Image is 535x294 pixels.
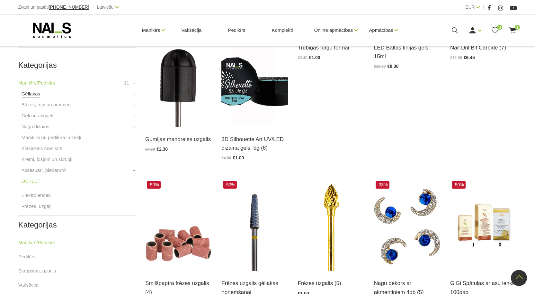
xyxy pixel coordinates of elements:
[267,15,298,46] a: Komplekti
[309,147,320,152] span: €1.00
[223,181,237,189] span: -50%
[452,181,466,189] span: -50%
[133,101,136,109] a: +
[133,123,136,130] a: +
[298,147,308,152] span: €2.40
[145,135,212,144] a: Gumijas mandreles uzgalis
[18,221,136,229] h2: Kategorijas
[124,79,129,87] span: 11
[483,3,484,11] span: |
[298,35,364,127] img: Description
[22,192,51,199] a: Elektroierīces
[465,3,475,11] a: EUR
[369,17,393,43] a: Apmācības
[298,179,364,271] img: Dažādu veidu frēžu uzgaļiKomplektācija - 1 gabSmilšapapīra freēžu uzgaļi - 10gab...
[176,15,207,46] a: Vaksācija
[142,17,160,43] a: Manikīrs
[450,147,462,152] span: €12.90
[18,281,39,289] a: Vaksācija
[221,135,288,152] a: 3D Silhouette Art UV/LED dizaina gels, 5g (6)
[374,35,441,127] img: Koši balts, pašizlīdzinošs. Paredzētss French nagu modelēšanai. Vienmērīgi klājas, netek un nepla...
[374,179,441,271] img: Nagu dekors ar akmentiņiem 4gb...
[298,279,364,288] a: Frēzes uzgalis (5)
[515,25,520,30] span: 1
[22,202,51,210] a: Frēzes, uzgaļi
[18,79,55,87] a: Manikīrs/Pedikīrs
[22,134,81,141] a: Manikīra un pedikīra līdzekļi
[18,239,55,246] a: Manikīrs/Pedikīrs
[49,5,89,10] a: [PHONE_NUMBER]
[18,253,36,261] a: Pedikīrs
[388,155,399,160] span: €8.30
[22,156,72,163] a: Krēmi, losjoni un skrubji
[133,90,136,98] a: +
[491,26,499,34] a: 0
[145,35,212,127] img: Frēzes uzgaļi ātrai un efektīvai gēla un gēllaku noņemšanai, aparāta manikīra un aparāta pedikīra...
[133,166,136,174] a: +
[156,147,168,152] span: €2.30
[509,26,517,34] a: 1
[223,15,250,46] a: Pedikīrs
[298,135,364,144] a: Trubiņas nagu formai
[145,179,212,271] img: Smilšpapīra manikīra frēzes uzgalis gēla un gēllakas noņemšanai, 150 griti....
[18,3,89,11] div: Zvani un pasūti
[376,181,389,189] span: -33%
[22,177,40,185] a: OUTLET
[97,3,114,11] a: Latviešu
[314,17,353,43] a: Online apmācības
[450,179,517,271] img: Koka aplikatori (spatulas) vaksācijai ar asu lenķi. Vienreizlietojami. Piemēroti maziem ķermeņa l...
[450,35,517,127] img: Description
[22,145,63,152] a: Klasiskais manikīrs
[133,79,136,87] a: +
[49,4,89,10] span: [PHONE_NUMBER]
[450,135,517,144] a: Nail Dril Bit Carbide (7)
[18,61,136,69] h2: Kategorijas
[147,181,161,189] span: -50%
[22,112,53,120] a: Geli un akrigeli
[145,147,155,152] span: €4.60
[93,3,94,11] span: |
[22,90,40,98] a: Gēllakas
[233,155,244,160] span: €1.00
[497,25,502,30] span: 0
[133,112,136,120] a: +
[464,147,475,152] span: €6.45
[221,156,231,160] span: €4.50
[18,267,56,275] a: Skropstas, uzacis
[221,179,288,271] img: Frēzes uzgalis ātrai un efektīvai gēllaku noņemšanai, izmantojama arī kā finiša apstrāde gēlam, a...
[22,123,49,130] a: Nagu dizains
[374,156,386,160] span: €16.60
[374,135,441,152] a: LED Baltās līnijas gels, 15ml
[221,35,288,127] img: Noturīgs mākslas gels, kas paredzēts apjoma dizainu veidošanai. 10 sulīgu toņu kompozīcija piedāv...
[22,166,67,174] a: Aksesuāri, piederumi
[22,101,71,109] a: Bāzes, topi un praimeri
